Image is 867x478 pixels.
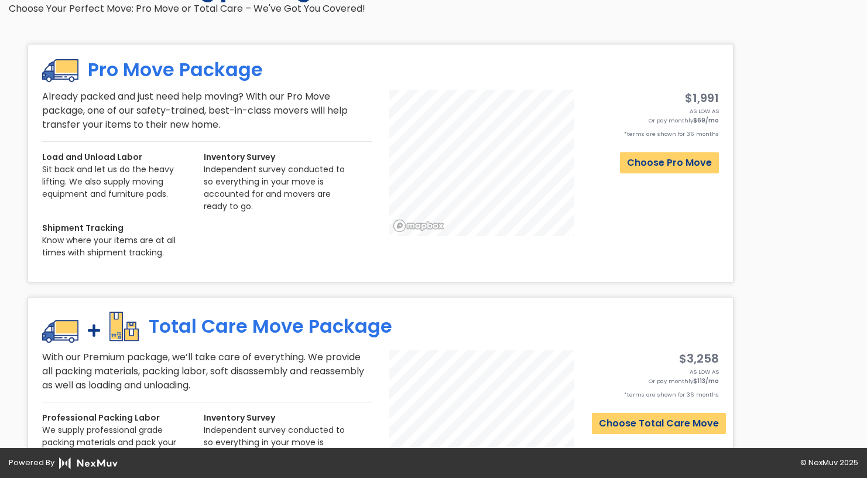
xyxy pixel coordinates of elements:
span: *terms are shown for 36 months [624,130,719,138]
h2: Total Care Move Package [42,312,719,343]
p: Independent survey conducted to so everything in your move is accounted for and movers are ready ... [204,412,356,473]
h2: Pro Move Package [42,59,719,83]
span: AS LOW AS [690,368,719,375]
canvas: Map [389,90,574,236]
p: Already packed and just need help moving? With our Pro Move package, one of our safety-trained, b... [42,90,372,132]
span: Or pay monthly [649,117,719,124]
strong: Inventory Survey [204,412,275,424]
p: Sit back and let us do the heavy lifting. We also supply moving equipment and furniture pads. [42,151,194,213]
strong: $69/mo [693,117,719,124]
p: Choose Your Perfect Move: Pro Move or Total Care – We've Got You Covered! [9,2,752,16]
strong: Inventory Survey [204,151,275,163]
p: Know where your items are at all times with shipment tracking. [42,222,194,259]
p: Independent survey conducted to so everything in your move is accounted for and movers are ready ... [204,151,356,213]
strong: Professional Packing Labor [42,412,160,424]
strong: $113/mo [693,377,719,385]
button: Choose Total Care Move [592,413,726,434]
span: *terms are shown for 36 months [624,391,719,398]
a: Mapbox logo [393,219,444,233]
button: Choose Pro Move [620,152,719,173]
strong: $3,258 [679,350,719,367]
span: Or pay monthly [649,377,719,385]
strong: Shipment Tracking [42,222,124,234]
strong: Load and Unload Labor [42,151,142,163]
strong: $1,991 [685,90,719,106]
span: AS LOW AS [690,107,719,115]
p: With our Premium package, we’ll take care of everything. We provide all packing materials, packin... [42,350,372,392]
p: We supply professional grade packing materials and pack your home for you. Even includes soft dis... [42,412,194,473]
